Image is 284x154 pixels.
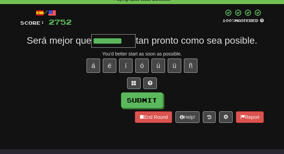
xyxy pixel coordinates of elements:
[87,59,100,73] button: á
[168,59,181,73] button: ü
[236,111,264,123] button: Report
[121,92,163,108] button: Submit
[222,18,264,23] div: Mastered
[175,111,199,123] button: Help!
[49,18,72,26] span: 2752
[143,78,157,89] button: Single letter hint - you only get 1 per sentence and score half the points! alt+h
[20,50,264,57] div: You'd better start as soon as possible.
[135,111,172,123] button: End Round
[151,59,165,73] button: ú
[203,111,216,123] button: Round history (alt+y)
[127,78,141,89] button: Switch sentence to multiple choice alt+p
[27,35,91,46] span: Será mejor que
[103,59,116,73] button: é
[20,9,72,17] div: /
[135,59,149,73] button: ó
[136,35,257,46] span: tan pronto como sea posible.
[20,20,45,26] span: Score:
[119,59,133,73] button: í
[184,59,197,73] button: ñ
[222,18,235,23] span: 100 %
